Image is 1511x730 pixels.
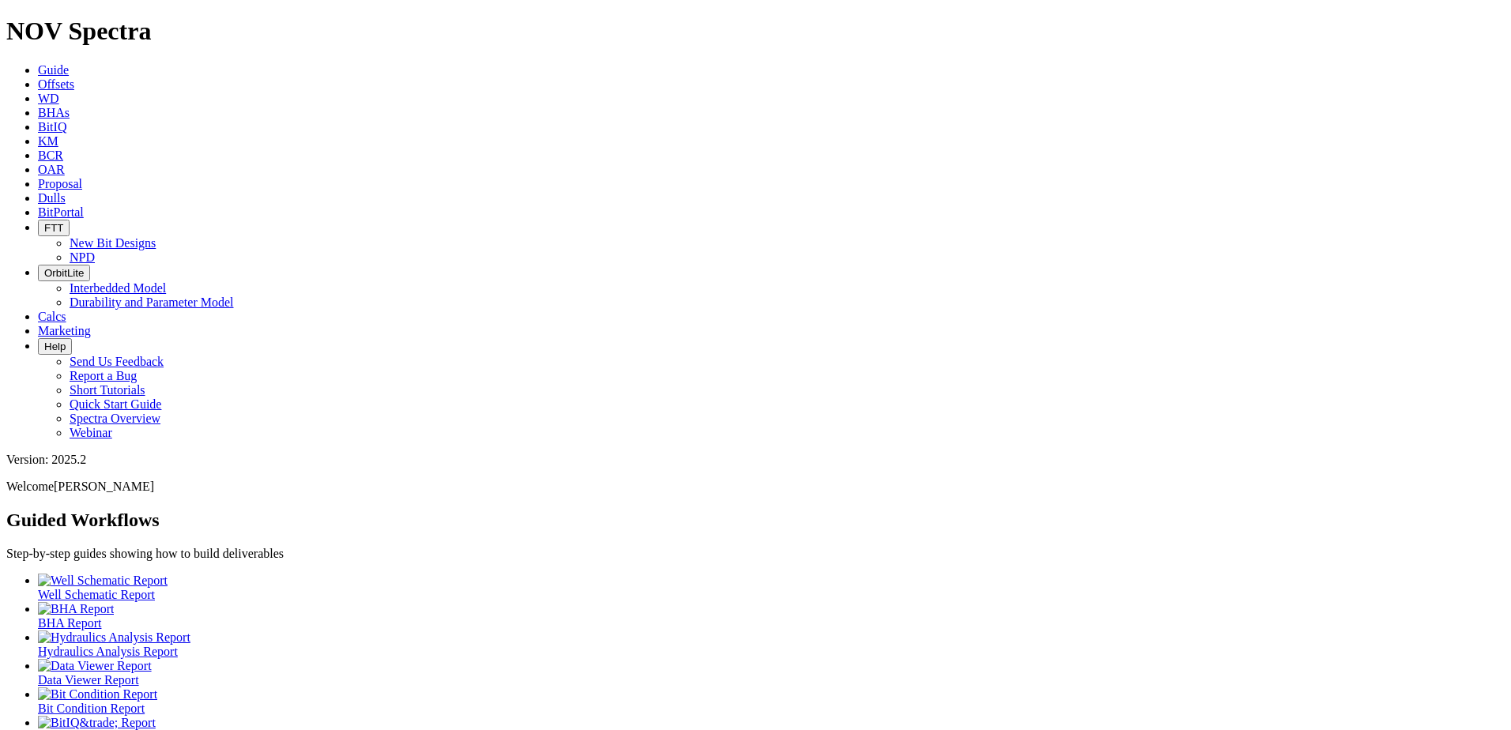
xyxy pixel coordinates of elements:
span: OrbitLite [44,267,84,279]
button: OrbitLite [38,265,90,281]
a: Durability and Parameter Model [70,295,234,309]
a: Dulls [38,191,66,205]
p: Step-by-step guides showing how to build deliverables [6,547,1505,561]
a: Marketing [38,324,91,337]
span: Help [44,341,66,352]
div: Version: 2025.2 [6,453,1505,467]
span: [PERSON_NAME] [54,480,154,493]
img: Bit Condition Report [38,687,157,702]
span: Data Viewer Report [38,673,139,687]
a: Quick Start Guide [70,397,161,411]
a: Hydraulics Analysis Report Hydraulics Analysis Report [38,630,1505,658]
h1: NOV Spectra [6,17,1505,46]
a: OAR [38,163,65,176]
a: Guide [38,63,69,77]
a: Short Tutorials [70,383,145,397]
a: KM [38,134,58,148]
a: Send Us Feedback [70,355,164,368]
span: BHA Report [38,616,101,630]
img: Data Viewer Report [38,659,152,673]
h2: Guided Workflows [6,510,1505,531]
a: BitIQ [38,120,66,134]
a: Calcs [38,310,66,323]
a: BCR [38,149,63,162]
span: Bit Condition Report [38,702,145,715]
button: FTT [38,220,70,236]
span: FTT [44,222,63,234]
img: BHA Report [38,602,114,616]
a: BHA Report BHA Report [38,602,1505,630]
a: Spectra Overview [70,412,160,425]
a: NPD [70,250,95,264]
a: Well Schematic Report Well Schematic Report [38,574,1505,601]
button: Help [38,338,72,355]
img: BitIQ&trade; Report [38,716,156,730]
img: Hydraulics Analysis Report [38,630,190,645]
a: BitPortal [38,205,84,219]
a: Offsets [38,77,74,91]
span: Hydraulics Analysis Report [38,645,178,658]
p: Welcome [6,480,1505,494]
a: Bit Condition Report Bit Condition Report [38,687,1505,715]
a: BHAs [38,106,70,119]
a: Proposal [38,177,82,190]
a: Data Viewer Report Data Viewer Report [38,659,1505,687]
a: WD [38,92,59,105]
a: Report a Bug [70,369,137,382]
a: Interbedded Model [70,281,166,295]
a: Webinar [70,426,112,439]
span: Well Schematic Report [38,588,155,601]
img: Well Schematic Report [38,574,168,588]
a: New Bit Designs [70,236,156,250]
